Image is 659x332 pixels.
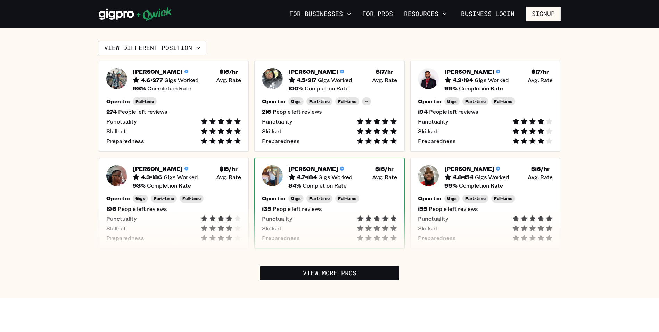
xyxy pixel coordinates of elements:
[465,99,486,104] span: Part-time
[262,235,300,242] span: Preparedness
[418,98,442,105] h5: Open to:
[418,128,438,135] span: Skillset
[141,77,163,84] h5: 4.6 • 277
[254,158,405,249] button: Pro headshot[PERSON_NAME]4.7•184Gigs Worked$16/hr Avg. Rate84%Completion RateOpen to:GigsPart-tim...
[287,8,354,20] button: For Businesses
[106,235,144,242] span: Preparedness
[531,165,550,172] h5: $ 16 /hr
[444,68,494,75] h5: [PERSON_NAME]
[262,118,292,125] span: Punctuality
[141,174,162,181] h5: 4.3 • 186
[135,196,145,201] span: Gigs
[154,196,174,201] span: Part-time
[297,77,316,84] h5: 4.5 • 217
[262,225,282,232] span: Skillset
[453,174,473,181] h5: 4.8 • 154
[376,68,393,75] h5: $ 17 /hr
[444,165,494,172] h5: [PERSON_NAME]
[309,99,330,104] span: Part-time
[288,68,338,75] h5: [PERSON_NAME]
[164,77,199,84] span: Gigs Worked
[106,205,116,212] h5: 196
[147,182,191,189] span: Completion Rate
[360,8,396,20] a: For Pros
[429,205,478,212] span: People left reviews
[418,68,439,89] img: Pro headshot
[303,182,347,189] span: Completion Rate
[447,99,457,104] span: Gigs
[475,77,509,84] span: Gigs Worked
[106,195,130,202] h5: Open to:
[291,99,301,104] span: Gigs
[288,165,338,172] h5: [PERSON_NAME]
[465,196,486,201] span: Part-time
[147,85,191,92] span: Completion Rate
[372,174,397,181] span: Avg. Rate
[133,165,183,172] h5: [PERSON_NAME]
[418,195,442,202] h5: Open to:
[475,174,509,181] span: Gigs Worked
[410,61,561,152] a: Pro headshot[PERSON_NAME]4.2•194Gigs Worked$17/hr Avg. Rate99%Completion RateOpen to:GigsPart-tim...
[318,77,352,84] span: Gigs Worked
[106,225,126,232] span: Skillset
[220,165,238,172] h5: $ 15 /hr
[494,99,512,104] span: Full-time
[99,158,249,249] button: Pro headshot[PERSON_NAME]4.3•186Gigs Worked$15/hr Avg. Rate93%Completion RateOpen to:GigsPart-tim...
[401,8,450,20] button: Resources
[262,165,283,186] img: Pro headshot
[99,61,249,152] button: Pro headshot[PERSON_NAME]4.6•277Gigs Worked$16/hr Avg. Rate98%Completion RateOpen to:Full-time274...
[418,108,428,115] h5: 194
[106,128,126,135] span: Skillset
[418,215,448,222] span: Punctuality
[262,137,300,144] span: Preparedness
[133,85,146,92] h5: 98 %
[99,41,206,55] button: View different position
[528,174,553,181] span: Avg. Rate
[106,98,130,105] h5: Open to:
[106,68,127,89] img: Pro headshot
[297,174,317,181] h5: 4.7 • 184
[418,165,439,186] img: Pro headshot
[262,98,286,105] h5: Open to:
[455,7,520,21] a: Business Login
[106,165,127,186] img: Pro headshot
[459,85,503,92] span: Completion Rate
[135,99,154,104] span: Full-time
[262,205,271,212] h5: 135
[526,7,561,21] button: Signup
[133,182,146,189] h5: 93 %
[447,196,457,201] span: Gigs
[528,77,553,84] span: Avg. Rate
[429,108,478,115] span: People left reviews
[106,215,137,222] span: Punctuality
[532,68,549,75] h5: $ 17 /hr
[418,137,456,144] span: Preparedness
[372,77,397,84] span: Avg. Rate
[444,182,458,189] h5: 99 %
[273,205,322,212] span: People left reviews
[418,235,456,242] span: Preparedness
[309,196,330,201] span: Part-time
[106,118,137,125] span: Punctuality
[291,196,301,201] span: Gigs
[338,99,356,104] span: Full-time
[410,158,561,249] button: Pro headshot[PERSON_NAME]4.8•154Gigs Worked$16/hr Avg. Rate99%Completion RateOpen to:GigsPart-tim...
[118,205,167,212] span: People left reviews
[118,108,167,115] span: People left reviews
[260,266,399,280] a: View More Pros
[262,68,283,89] img: Pro headshot
[453,77,473,84] h5: 4.2 • 194
[305,85,349,92] span: Completion Rate
[106,137,144,144] span: Preparedness
[494,196,512,201] span: Full-time
[375,165,394,172] h5: $ 16 /hr
[338,196,356,201] span: Full-time
[254,61,405,152] button: Pro headshot[PERSON_NAME]4.5•217Gigs Worked$17/hr Avg. Rate100%Completion RateOpen to:GigsPart-ti...
[262,108,271,115] h5: 216
[288,85,303,92] h5: 100 %
[418,205,427,212] h5: 155
[459,182,503,189] span: Completion Rate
